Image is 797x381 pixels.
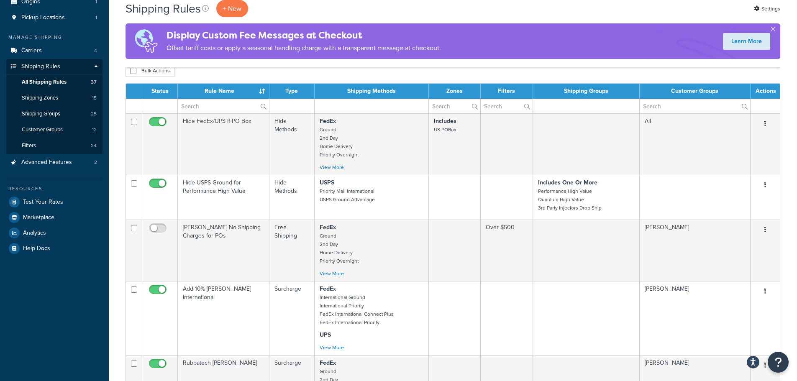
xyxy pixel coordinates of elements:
[320,117,336,125] strong: FedEx
[315,84,429,99] th: Shipping Methods
[178,175,269,220] td: Hide USPS Ground for Performance High Value
[22,126,63,133] span: Customer Groups
[434,126,456,133] small: US POBox
[178,220,269,281] td: [PERSON_NAME] No Shipping Charges for POs
[21,63,60,70] span: Shipping Rules
[269,113,315,175] td: Hide Methods
[167,28,441,42] h4: Display Custom Fee Messages at Checkout
[6,10,103,26] a: Pickup Locations 1
[640,113,751,175] td: All
[320,164,344,171] a: View More
[6,138,103,153] li: Filters
[768,352,789,373] button: Open Resource Center
[320,223,336,232] strong: FedEx
[178,281,269,355] td: Add 10% [PERSON_NAME] International
[538,178,597,187] strong: Includes One Or More
[269,84,315,99] th: Type
[23,245,50,252] span: Help Docs
[640,220,751,281] td: [PERSON_NAME]
[6,34,103,41] div: Manage Shipping
[126,23,167,59] img: duties-banner-06bc72dcb5fe05cb3f9472aba00be2ae8eb53ab6f0d8bb03d382ba314ac3c341.png
[22,95,58,102] span: Shipping Zones
[269,281,315,355] td: Surcharge
[640,281,751,355] td: [PERSON_NAME]
[269,175,315,220] td: Hide Methods
[23,199,63,206] span: Test Your Rates
[538,187,602,212] small: Performance High Value Quantum High Value 3rd Party Injectors Drop Ship
[320,187,375,203] small: Priority Mail International USPS Ground Advantage
[6,106,103,122] a: Shipping Groups 25
[21,47,42,54] span: Carriers
[23,230,46,237] span: Analytics
[320,126,359,159] small: Ground 2nd Day Home Delivery Priority Overnight
[6,225,103,240] a: Analytics
[6,90,103,106] a: Shipping Zones 15
[6,194,103,210] a: Test Your Rates
[6,59,103,154] li: Shipping Rules
[320,178,334,187] strong: USPS
[94,47,97,54] span: 4
[91,79,97,86] span: 37
[178,84,269,99] th: Rule Name : activate to sort column ascending
[21,14,65,21] span: Pickup Locations
[754,3,780,15] a: Settings
[320,284,336,293] strong: FedEx
[6,185,103,192] div: Resources
[94,159,97,166] span: 2
[92,126,97,133] span: 12
[126,64,174,77] button: Bulk Actions
[320,270,344,277] a: View More
[640,84,751,99] th: Customer Groups
[178,113,269,175] td: Hide FedEx/UPS if PO Box
[320,294,394,326] small: International Ground International Priority FedEx International Connect Plus FedEx International ...
[6,106,103,122] li: Shipping Groups
[269,220,315,281] td: Free Shipping
[95,14,97,21] span: 1
[22,79,67,86] span: All Shipping Rules
[481,99,533,113] input: Search
[751,84,780,99] th: Actions
[6,59,103,74] a: Shipping Rules
[6,241,103,256] a: Help Docs
[91,142,97,149] span: 24
[6,122,103,138] li: Customer Groups
[640,99,750,113] input: Search
[178,99,269,113] input: Search
[126,0,201,17] h1: Shipping Rules
[6,210,103,225] a: Marketplace
[320,344,344,351] a: View More
[533,84,640,99] th: Shipping Groups
[22,110,60,118] span: Shipping Groups
[6,122,103,138] a: Customer Groups 12
[91,110,97,118] span: 25
[6,43,103,59] li: Carriers
[6,155,103,170] a: Advanced Features 2
[22,142,36,149] span: Filters
[6,90,103,106] li: Shipping Zones
[92,95,97,102] span: 15
[6,74,103,90] a: All Shipping Rules 37
[6,74,103,90] li: All Shipping Rules
[481,84,533,99] th: Filters
[320,330,331,339] strong: UPS
[481,220,533,281] td: Over $500
[434,117,456,125] strong: Includes
[6,10,103,26] li: Pickup Locations
[6,138,103,153] a: Filters 24
[21,159,72,166] span: Advanced Features
[142,84,178,99] th: Status
[23,214,54,221] span: Marketplace
[6,155,103,170] li: Advanced Features
[167,42,441,54] p: Offset tariff costs or apply a seasonal handling charge with a transparent message at checkout.
[429,84,481,99] th: Zones
[320,232,359,265] small: Ground 2nd Day Home Delivery Priority Overnight
[6,43,103,59] a: Carriers 4
[723,33,770,50] a: Learn More
[320,358,336,367] strong: FedEx
[429,99,480,113] input: Search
